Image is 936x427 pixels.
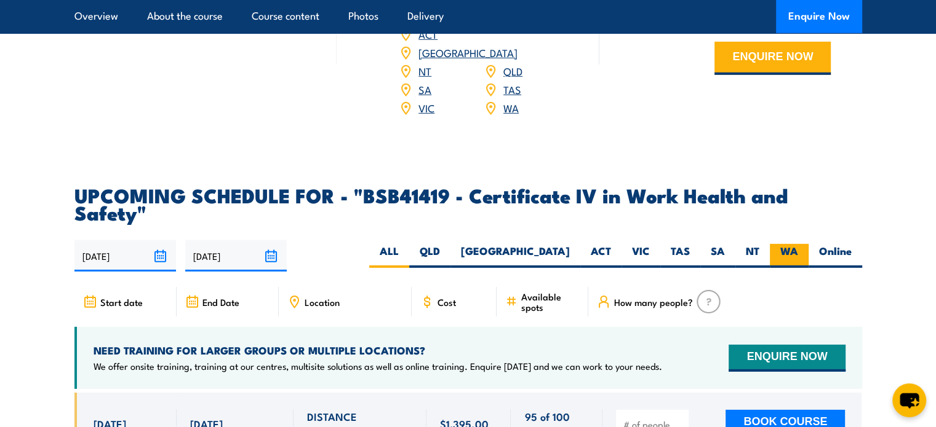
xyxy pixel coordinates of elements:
a: ACT [418,26,438,41]
a: NT [418,63,431,78]
label: NT [735,244,770,268]
label: [GEOGRAPHIC_DATA] [450,244,580,268]
span: End Date [202,297,239,307]
a: TAS [503,82,521,96]
button: ENQUIRE NOW [714,42,831,75]
label: SA [700,244,735,268]
label: TAS [660,244,700,268]
a: QLD [503,63,522,78]
p: We offer onsite training, training at our centres, multisite solutions as well as online training... [94,360,662,372]
label: VIC [622,244,660,268]
span: How many people? [614,297,693,307]
input: From date [74,240,176,272]
span: Location [305,297,340,307]
label: ALL [369,244,409,268]
label: ACT [580,244,622,268]
a: SA [418,82,431,96]
button: chat-button [892,383,926,417]
span: Cost [438,297,456,307]
label: Online [809,244,862,268]
a: WA [503,100,519,115]
h4: NEED TRAINING FOR LARGER GROUPS OR MULTIPLE LOCATIONS? [94,343,662,357]
span: Available spots [521,291,580,312]
label: WA [770,244,809,268]
label: QLD [409,244,450,268]
button: ENQUIRE NOW [729,345,845,372]
a: VIC [418,100,434,115]
a: [GEOGRAPHIC_DATA] [418,45,518,60]
h2: UPCOMING SCHEDULE FOR - "BSB41419 - Certificate IV in Work Health and Safety" [74,186,862,221]
input: To date [185,240,287,272]
span: Start date [100,297,143,307]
